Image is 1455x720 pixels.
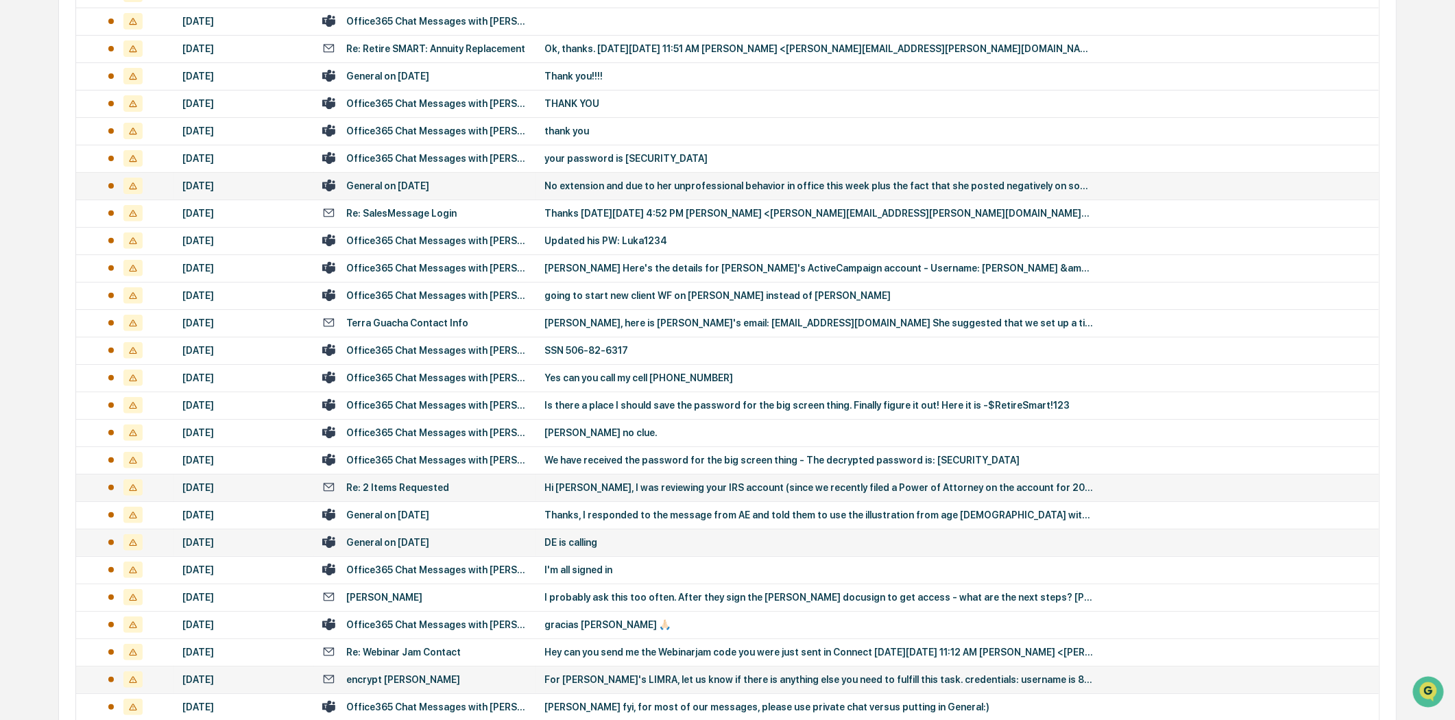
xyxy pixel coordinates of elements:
div: [PERSON_NAME] [346,592,422,603]
div: Thank you!!!! [544,71,1093,82]
div: 🖐️ [14,174,25,185]
div: Thanks [DATE][DATE] 4:52 PM [PERSON_NAME] <[PERSON_NAME][EMAIL_ADDRESS][PERSON_NAME][DOMAIN_NAME]... [544,208,1093,219]
div: [DATE] [182,427,306,438]
img: 1746055101610-c473b297-6a78-478c-a979-82029cc54cd1 [14,105,38,130]
div: Office365 Chat Messages with [PERSON_NAME], [GEOGRAPHIC_DATA][PERSON_NAME] on [DATE] [346,98,528,109]
div: [DATE] [182,537,306,548]
div: Re: SalesMessage Login [346,208,457,219]
div: Office365 Chat Messages with [PERSON_NAME], [PERSON_NAME], [PERSON_NAME] on [DATE] [346,564,528,575]
div: [DATE] [182,98,306,109]
div: Re: Retire SMART: Annuity Replacement [346,43,525,54]
div: [DATE] [182,235,306,246]
div: [DATE] [182,482,306,493]
div: General on [DATE] [346,180,429,191]
div: [DATE] [182,509,306,520]
div: Updated his PW: Luka1234 [544,235,1093,246]
div: Office365 Chat Messages with [PERSON_NAME], [PERSON_NAME] on [DATE] [346,263,528,274]
div: Re: Webinar Jam Contact [346,647,461,658]
div: THANK YOU [544,98,1093,109]
div: Is there a place I should save the password for the big screen thing. Finally figure it out! Here... [544,400,1093,411]
div: going to start new client WF on [PERSON_NAME] instead of [PERSON_NAME] [544,290,1093,301]
div: Hey can you send me the Webinarjam code you were just sent in Connect [DATE][DATE] 11:12 AM [PERS... [544,647,1093,658]
div: Hi [PERSON_NAME], I was reviewing your IRS account (since we recently filed a Power of Attorney o... [544,482,1093,493]
div: Thanks, I responded to the message from AE and told them to use the illustration from age [DEMOGR... [544,509,1093,520]
div: [PERSON_NAME] no clue. [544,427,1093,438]
span: Attestations [113,173,170,187]
div: Office365 Chat Messages with [PERSON_NAME], [PERSON_NAME] on [DATE] [346,455,528,466]
div: General on [DATE] [346,537,429,548]
div: [DATE] [182,71,306,82]
div: Office365 Chat Messages with [PERSON_NAME], [PERSON_NAME] on [DATE] [346,290,528,301]
div: Terra Guacha Contact Info [346,317,468,328]
div: [PERSON_NAME] Here's the details for [PERSON_NAME]'s ActiveCampaign account - Username: [PERSON_N... [544,263,1093,274]
div: We're available if you need us! [47,119,173,130]
div: Office365 Chat Messages with [PERSON_NAME], [PERSON_NAME] on [DATE] [346,372,528,383]
div: I probably ask this too often. After they sign the [PERSON_NAME] docusign to get access - what ar... [544,592,1093,603]
a: 🗄️Attestations [94,167,176,192]
div: [DATE] [182,619,306,630]
div: I'm all signed in [544,564,1093,575]
span: Data Lookup [27,199,86,213]
div: Office365 Chat Messages with [PERSON_NAME], [PERSON_NAME] on [DATE] [346,235,528,246]
div: [DATE] [182,317,306,328]
div: [DATE] [182,125,306,136]
div: [DATE] [182,180,306,191]
a: 🖐️Preclearance [8,167,94,192]
div: [DATE] [182,372,306,383]
div: encrypt [PERSON_NAME] [346,674,460,685]
div: Re: 2 Items Requested [346,482,449,493]
div: [DATE] [182,455,306,466]
div: [DATE] [182,674,306,685]
div: We have received the password for the big screen thing - The decrypted password is: [SECURITY_DATA] [544,455,1093,466]
div: [DATE] [182,43,306,54]
a: Powered byPylon [97,232,166,243]
p: How can we help? [14,29,250,51]
div: Office365 Chat Messages with [PERSON_NAME], [PERSON_NAME] on [DATE] [346,345,528,356]
div: thank you [544,125,1093,136]
div: [DATE] [182,153,306,164]
div: Office365 Chat Messages with [PERSON_NAME], [PERSON_NAME] on [DATE] [346,16,528,27]
div: 🔎 [14,200,25,211]
div: General on [DATE] [346,71,429,82]
div: Yes can you call my cell [PHONE_NUMBER] [544,372,1093,383]
div: [DATE] [182,400,306,411]
div: [DATE] [182,701,306,712]
div: [DATE] [182,263,306,274]
div: SSN 506-82-6317 [544,345,1093,356]
div: 🗄️ [99,174,110,185]
div: Office365 Chat Messages with [PERSON_NAME], [PERSON_NAME] on [DATE] [346,427,528,438]
div: Office365 Chat Messages with [PERSON_NAME], [PERSON_NAME] on [DATE] [346,701,528,712]
span: Preclearance [27,173,88,187]
div: DE is calling [544,537,1093,548]
div: [DATE] [182,16,306,27]
div: Start new chat [47,105,225,119]
div: Office365 Chat Messages with [PERSON_NAME], [PERSON_NAME] on [DATE] [346,400,528,411]
div: No extension and due to her unprofessional behavior in office this week plus the fact that she po... [544,180,1093,191]
div: For [PERSON_NAME]'s LIMRA, let us know if there is anything else you need to fulfill this task. c... [544,674,1093,685]
div: [DATE] [182,290,306,301]
div: your password is [SECURITY_DATA] [544,153,1093,164]
div: [DATE] [182,592,306,603]
span: Pylon [136,232,166,243]
button: Start new chat [233,109,250,125]
div: Ok, thanks. [DATE][DATE] 11:51 AM [PERSON_NAME] <[PERSON_NAME][EMAIL_ADDRESS][PERSON_NAME][DOMAIN... [544,43,1093,54]
div: [DATE] [182,345,306,356]
div: Office365 Chat Messages with [PERSON_NAME], [PERSON_NAME] on [DATE] [346,619,528,630]
div: General on [DATE] [346,509,429,520]
div: [DATE] [182,647,306,658]
a: 🔎Data Lookup [8,193,92,218]
div: [DATE] [182,208,306,219]
div: [PERSON_NAME] fyi, for most of our messages, please use private chat versus putting in General:) [544,701,1093,712]
div: gracias [PERSON_NAME] 🙏🏻 [544,619,1093,630]
div: [DATE] [182,564,306,575]
div: Office365 Chat Messages with [PERSON_NAME], [PERSON_NAME] on [DATE] [346,125,528,136]
div: [PERSON_NAME], here is [PERSON_NAME]'s email: [EMAIL_ADDRESS][DOMAIN_NAME] She suggested that we ... [544,317,1093,328]
div: Office365 Chat Messages with [PERSON_NAME], [PERSON_NAME] on [DATE] [346,153,528,164]
iframe: Open customer support [1411,675,1448,712]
